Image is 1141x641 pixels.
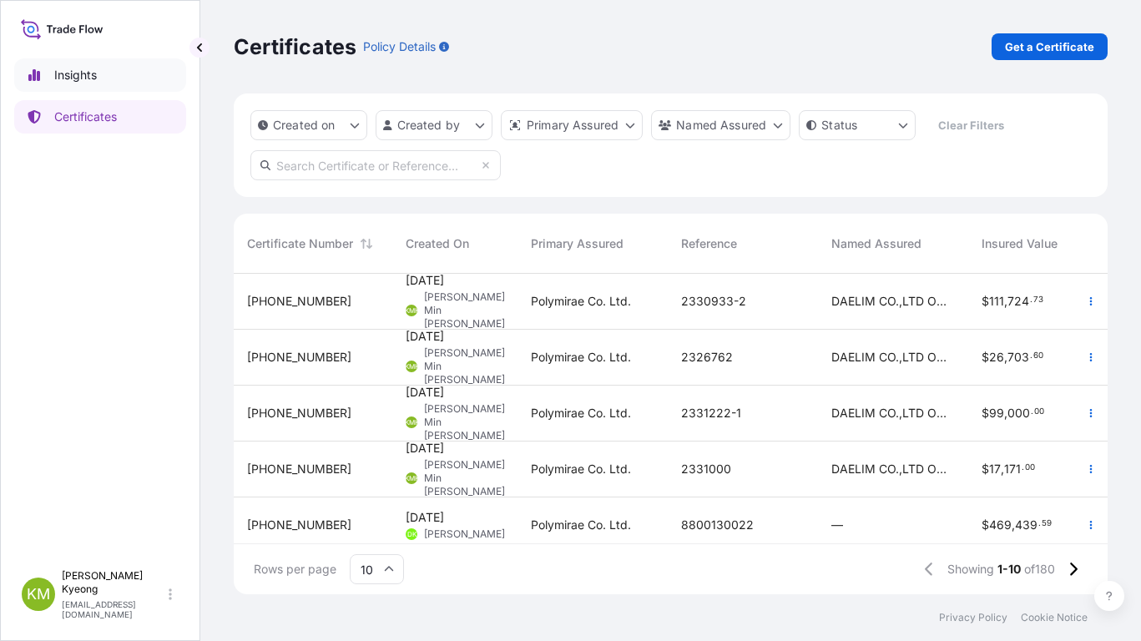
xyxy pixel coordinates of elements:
span: [PHONE_NUMBER] [247,405,351,421]
span: Primary Assured [531,235,624,252]
span: [DATE] [406,384,444,401]
button: cargoOwner Filter options [651,110,790,140]
span: , [1001,463,1004,475]
p: Named Assured [676,117,766,134]
p: Certificates [54,109,117,125]
span: Showing [947,561,994,578]
p: Created on [273,117,336,134]
a: Get a Certificate [992,33,1108,60]
span: . [1038,521,1041,527]
a: Privacy Policy [939,611,1007,624]
span: 000 [1007,407,1030,419]
span: 2326762 [681,349,733,366]
span: [PERSON_NAME] Min [PERSON_NAME] [424,458,505,498]
span: $ [982,407,989,419]
a: Certificates [14,100,186,134]
span: . [1030,353,1032,359]
span: , [1012,519,1015,531]
span: $ [982,351,989,363]
span: KMK [405,302,419,319]
span: , [1004,407,1007,419]
span: [DATE] [406,272,444,289]
span: 60 [1033,353,1043,359]
span: 703 [1007,351,1029,363]
span: [PERSON_NAME] Min [PERSON_NAME] [424,402,505,442]
span: 724 [1007,295,1029,307]
span: DAELIM CO.,LTD ON BEHALF OF POLYMIRAE [831,293,955,310]
span: DAELIM CO.,LTD ON BEHALF OF POLYMIRAE [831,461,955,477]
span: 59 [1042,521,1052,527]
span: Insured Value [982,235,1058,252]
span: [PERSON_NAME] Min [PERSON_NAME] [424,290,505,331]
span: Polymirae Co. Ltd. [531,349,631,366]
input: Search Certificate or Reference... [250,150,501,180]
span: 2331222-1 [681,405,741,421]
span: 111 [989,295,1004,307]
span: [PHONE_NUMBER] [247,349,351,366]
span: , [1004,295,1007,307]
span: 171 [1004,463,1021,475]
p: Primary Assured [527,117,618,134]
span: Polymirae Co. Ltd. [531,461,631,477]
p: Created by [397,117,461,134]
span: 26 [989,351,1004,363]
span: KMK [405,414,419,431]
span: , [1004,351,1007,363]
span: KM [27,586,50,603]
span: [DATE] [406,328,444,345]
span: 1-10 [997,561,1021,578]
button: Sort [356,234,376,254]
a: Insights [14,58,186,92]
span: — [831,517,843,533]
span: Polymirae Co. Ltd. [531,517,631,533]
span: DK [407,526,417,543]
span: Certificate Number [247,235,353,252]
span: 00 [1034,409,1044,415]
span: Rows per page [254,561,336,578]
span: of 180 [1024,561,1055,578]
span: 469 [989,519,1012,531]
span: $ [982,463,989,475]
span: . [1030,297,1032,303]
span: 99 [989,407,1004,419]
button: createdOn Filter options [250,110,367,140]
p: Status [821,117,857,134]
span: [DATE] [406,440,444,457]
button: distributor Filter options [501,110,643,140]
button: certificateStatus Filter options [799,110,916,140]
span: . [1031,409,1033,415]
span: [PERSON_NAME] [424,527,505,541]
span: $ [982,519,989,531]
p: Insights [54,67,97,83]
span: 2330933-2 [681,293,746,310]
button: Clear Filters [924,112,1017,139]
span: [PHONE_NUMBER] [247,461,351,477]
span: $ [982,295,989,307]
p: Get a Certificate [1005,38,1094,55]
span: 17 [989,463,1001,475]
p: Policy Details [363,38,436,55]
span: Polymirae Co. Ltd. [531,405,631,421]
span: [PERSON_NAME] Min [PERSON_NAME] [424,346,505,386]
span: 439 [1015,519,1038,531]
p: Clear Filters [938,117,1004,134]
button: createdBy Filter options [376,110,492,140]
p: Certificates [234,33,356,60]
span: 00 [1025,465,1035,471]
span: [PHONE_NUMBER] [247,293,351,310]
span: [PHONE_NUMBER] [247,517,351,533]
span: 8800130022 [681,517,754,533]
a: Cookie Notice [1021,611,1088,624]
span: Polymirae Co. Ltd. [531,293,631,310]
span: DAELIM CO.,LTD ON BEHALF OF POLYMIRAE [831,405,955,421]
span: [DATE] [406,509,444,526]
span: Named Assured [831,235,921,252]
p: [EMAIL_ADDRESS][DOMAIN_NAME] [62,599,165,619]
span: DAELIM CO.,LTD ON BEHALF OF POLYMIRAE [831,349,955,366]
span: Created On [406,235,469,252]
span: 2331000 [681,461,731,477]
span: . [1022,465,1024,471]
span: KMK [405,358,419,375]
